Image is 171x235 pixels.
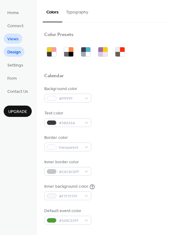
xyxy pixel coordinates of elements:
[59,120,82,126] span: #3B3A3A
[59,96,82,102] span: #FFFFFF
[7,62,23,69] span: Settings
[44,86,90,92] div: Background color
[4,60,27,70] a: Settings
[44,32,74,38] div: Color Presets
[4,47,24,57] a: Design
[44,73,64,79] div: Calendar
[7,49,21,56] span: Design
[59,193,82,200] span: #F7F7F7FF
[4,106,32,117] button: Upgrade
[4,20,27,31] a: Connect
[59,218,82,224] span: #509C35FF
[44,208,90,214] div: Default event color
[7,36,19,42] span: Views
[4,34,22,44] a: Views
[7,23,24,29] span: Connect
[7,75,17,82] span: Form
[7,89,28,95] span: Contact Us
[8,109,27,115] span: Upgrade
[44,110,90,117] div: Text color
[7,10,19,16] span: Home
[59,169,82,175] span: #C6C6C6FF
[44,183,88,190] div: Inner background color
[44,135,90,141] div: Border color
[4,7,23,17] a: Home
[44,159,90,165] div: Inner border color
[4,86,32,96] a: Contact Us
[4,73,20,83] a: Form
[59,144,82,151] span: transparent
